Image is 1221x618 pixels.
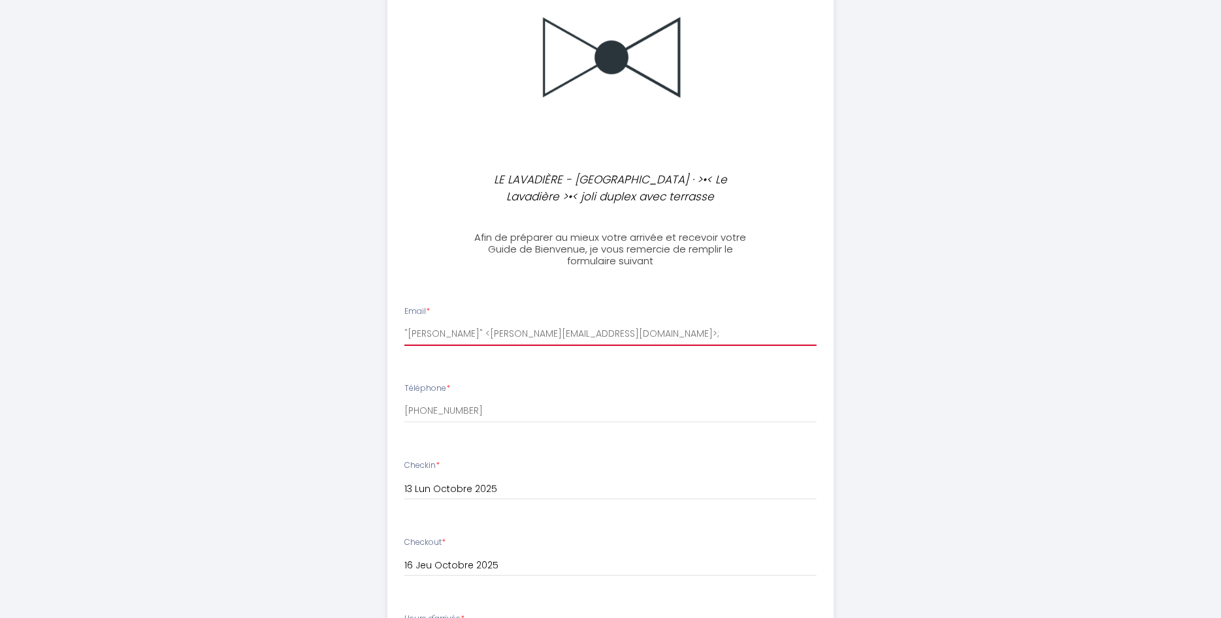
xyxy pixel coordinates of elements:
h3: Afin de préparer au mieux votre arrivée et recevoir votre Guide de Bienvenue, je vous remercie de... [465,232,756,267]
label: Téléphone [404,382,450,395]
label: Checkout [404,536,446,549]
label: Email [404,305,430,318]
label: Checkin [404,459,440,472]
p: LE LAVADIÈRE - [GEOGRAPHIC_DATA] · >•< Le Lavadière >•< joli duplex avec terrasse [471,171,751,206]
